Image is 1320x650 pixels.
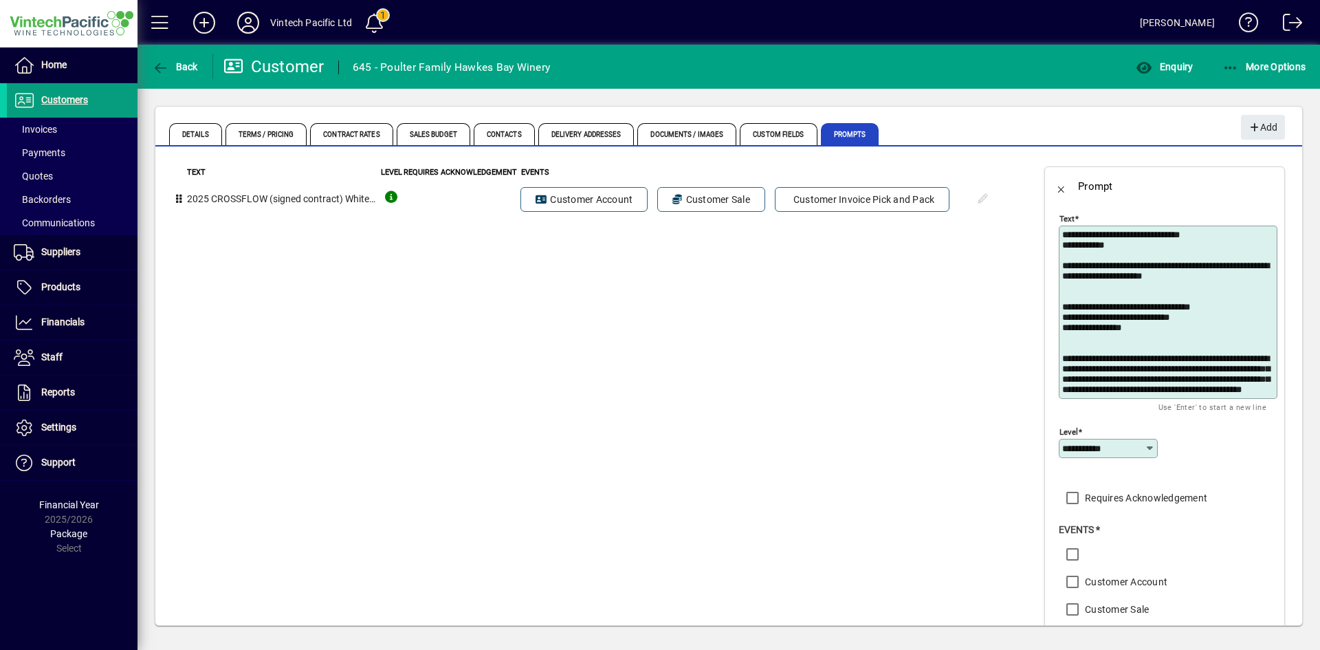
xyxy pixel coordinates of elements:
th: Text [186,166,379,180]
td: 2025 CROSSFLOW (signed contract) Whites & reds 0.085c per litre Location $300 Run sizes under 20,... [186,180,379,219]
span: Communications [14,217,95,228]
span: Package [50,528,87,539]
button: More Options [1219,54,1310,79]
a: Financials [7,305,137,340]
th: Level [379,166,403,180]
a: Products [7,270,137,305]
span: Staff [41,351,63,362]
span: Contacts [474,123,535,145]
div: Prompt [1078,175,1113,197]
button: Add [1241,115,1285,140]
span: Backorders [14,194,71,205]
span: Invoices [14,124,57,135]
mat-hint: Use 'Enter' to start a new line [1158,399,1266,415]
span: Customer Sale [672,193,750,206]
span: Products [41,281,80,292]
span: Customer Account [536,193,632,206]
span: Financial Year [39,499,99,510]
span: Customers [41,94,88,105]
span: Quotes [14,171,53,182]
button: Enquiry [1132,54,1196,79]
span: Suppliers [41,246,80,257]
span: Financials [41,316,85,327]
th: Events [520,166,965,180]
th: Requires Acknowledgement [403,166,520,180]
a: Logout [1273,3,1303,47]
span: Reports [41,387,75,398]
a: Settings [7,411,137,445]
div: 645 - Poulter Family Hawkes Bay Winery [353,56,551,78]
span: Back [152,61,198,72]
span: Add [1248,116,1277,139]
span: Enquiry [1136,61,1193,72]
span: Details [169,123,222,145]
span: Support [41,457,76,468]
span: Customer Invoice Pick and Pack [790,193,935,206]
div: [PERSON_NAME] [1140,12,1215,34]
span: Prompts [821,123,879,145]
a: Knowledge Base [1229,3,1259,47]
span: Settings [41,422,76,433]
a: Communications [7,211,137,235]
label: Requires Acknowledgement [1082,491,1207,505]
button: Back [148,54,201,79]
label: Customer Sale [1082,603,1149,616]
button: Profile [226,10,270,35]
span: Sales Budget [397,123,470,145]
span: Payments [14,147,65,158]
span: Home [41,59,67,70]
span: Events * [1059,524,1100,535]
a: Backorders [7,188,137,211]
button: Back [1045,170,1078,203]
span: Terms / Pricing [225,123,307,145]
span: Custom Fields [740,123,817,145]
span: Delivery Addresses [538,123,635,145]
button: Add [182,10,226,35]
div: Vintech Pacific Ltd [270,12,352,34]
label: Customer Account [1082,575,1167,589]
mat-label: Text [1059,214,1075,224]
mat-label: Level [1059,427,1078,437]
a: Home [7,48,137,83]
a: Invoices [7,118,137,141]
app-page-header-button: Back [137,54,213,79]
a: Staff [7,340,137,375]
div: Customer [223,56,324,78]
span: More Options [1222,61,1306,72]
a: Payments [7,141,137,164]
a: Suppliers [7,235,137,270]
span: Contract Rates [310,123,393,145]
a: Reports [7,376,137,410]
span: Documents / Images [637,123,736,145]
a: Quotes [7,164,137,188]
a: Support [7,446,137,480]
